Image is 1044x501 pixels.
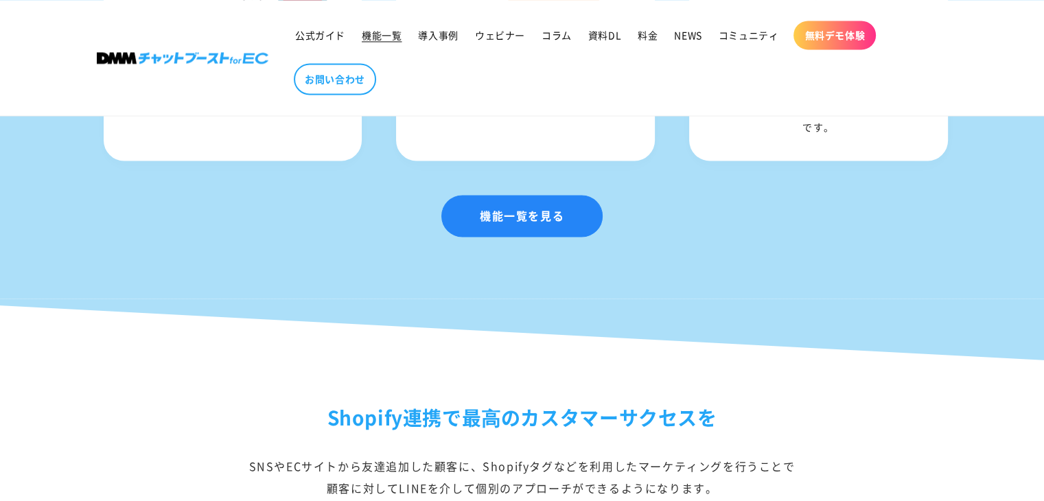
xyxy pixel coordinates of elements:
span: 資料DL [588,29,621,41]
span: 導入事例 [418,29,458,41]
a: 導入事例 [410,21,466,49]
span: ウェビナー [475,29,525,41]
span: コミュニティ [719,29,779,41]
span: 機能一覧 [362,29,402,41]
a: 機能一覧 [353,21,410,49]
img: 株式会社DMM Boost [97,52,268,64]
h2: Shopify連携で最⾼のカスタマーサクセスを [97,401,948,434]
span: お問い合わせ [305,73,365,85]
a: 機能一覧を見る [441,195,603,237]
a: コミュニティ [710,21,787,49]
span: 無料デモ体験 [804,29,865,41]
span: コラム [542,29,572,41]
a: ウェビナー [467,21,533,49]
a: NEWS [666,21,710,49]
a: 無料デモ体験 [793,21,876,49]
a: 料金 [629,21,666,49]
a: 資料DL [580,21,629,49]
a: コラム [533,21,580,49]
a: お問い合わせ [294,63,376,95]
span: 料金 [638,29,658,41]
span: NEWS [674,29,701,41]
div: SNSやECサイトから友達追加した顧客に、Shopifyタグなどを利用したマーケティングを行うことで 顧客に対してLINEを介して個別のアプローチができるようになります。 [97,455,948,499]
span: 公式ガイド [295,29,345,41]
a: 公式ガイド [287,21,353,49]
